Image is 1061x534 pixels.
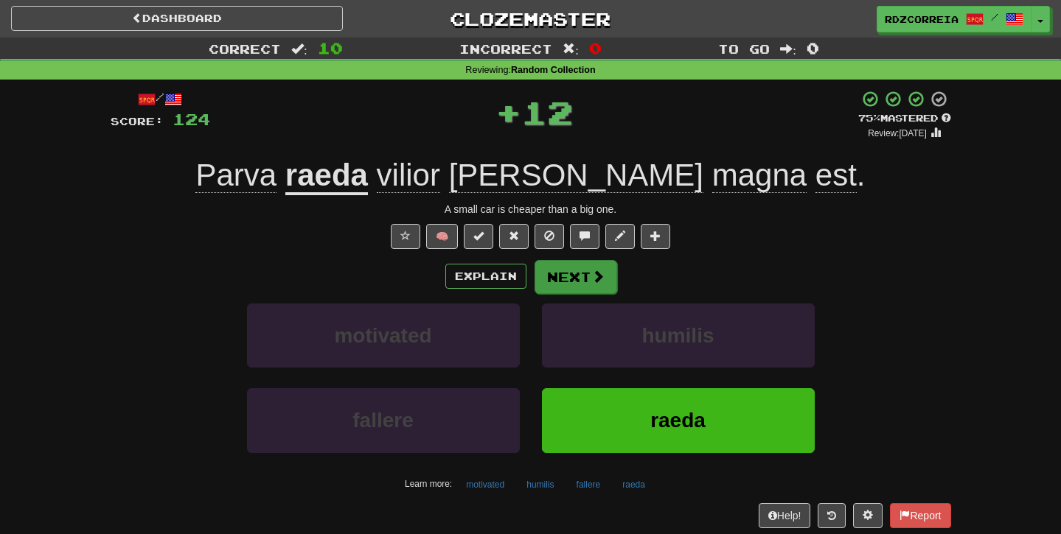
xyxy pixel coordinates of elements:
[445,264,526,289] button: Explain
[458,474,512,496] button: motivated
[111,90,210,108] div: /
[111,202,951,217] div: A small car is cheaper than a big one.
[759,503,811,528] button: Help!
[563,43,579,55] span: :
[352,409,414,432] span: fallere
[449,158,703,193] span: [PERSON_NAME]
[807,39,819,57] span: 0
[521,94,573,130] span: 12
[368,158,866,193] span: .
[858,112,951,125] div: Mastered
[542,388,815,452] button: raeda
[535,260,617,294] button: Next
[365,6,697,32] a: Clozemaster
[173,110,210,128] span: 124
[650,409,706,432] span: raeda
[426,224,458,249] button: 🧠
[815,158,857,193] span: est
[641,324,714,347] span: humilis
[247,303,520,368] button: motivated
[589,39,602,57] span: 0
[511,65,596,75] strong: Random Collection
[391,224,420,249] button: Favorite sentence (alt+f)
[285,158,368,195] u: raeda
[405,479,452,489] small: Learn more:
[858,112,880,124] span: 75 %
[568,474,609,496] button: fallere
[518,474,562,496] button: humilis
[818,503,846,528] button: Round history (alt+y)
[318,39,343,57] span: 10
[542,303,815,368] button: humilis
[991,12,998,22] span: /
[111,115,164,127] span: Score:
[535,224,564,249] button: Ignore sentence (alt+i)
[570,224,599,249] button: Discuss sentence (alt+u)
[334,324,431,347] span: motivated
[209,41,281,56] span: Correct
[291,43,307,55] span: :
[641,224,670,249] button: Add to collection (alt+a)
[11,6,343,31] a: Dashboard
[718,41,770,56] span: To go
[499,224,529,249] button: Reset to 0% Mastered (alt+r)
[377,158,440,193] span: vilior
[890,503,950,528] button: Report
[464,224,493,249] button: Set this sentence to 100% Mastered (alt+m)
[614,474,653,496] button: raeda
[877,6,1032,32] a: rdzcorreia /
[247,388,520,452] button: fallere
[605,224,635,249] button: Edit sentence (alt+d)
[712,158,807,193] span: magna
[780,43,796,55] span: :
[495,90,521,134] span: +
[885,13,959,26] span: rdzcorreia
[195,158,276,193] span: Parva
[459,41,552,56] span: Incorrect
[868,128,927,138] small: Review: [DATE]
